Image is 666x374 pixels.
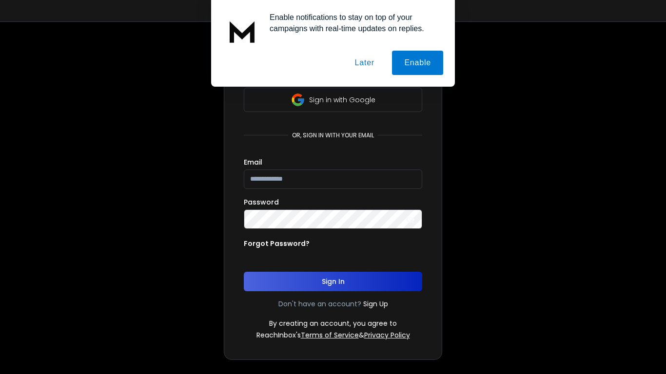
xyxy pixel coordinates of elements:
div: Enable notifications to stay on top of your campaigns with real-time updates on replies. [262,12,443,34]
p: Don't have an account? [278,299,361,309]
p: ReachInbox's & [256,330,410,340]
p: Forgot Password? [244,239,310,248]
p: Sign in with Google [309,95,375,105]
button: Sign in with Google [244,88,422,112]
label: Email [244,159,262,166]
p: By creating an account, you agree to [269,318,397,328]
a: Sign Up [363,299,388,309]
button: Sign In [244,272,422,291]
p: or, sign in with your email [288,131,378,139]
img: notification icon [223,12,262,51]
button: Later [342,51,386,75]
button: Enable [392,51,443,75]
a: Terms of Service [301,330,359,340]
a: Privacy Policy [364,330,410,340]
label: Password [244,199,279,206]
